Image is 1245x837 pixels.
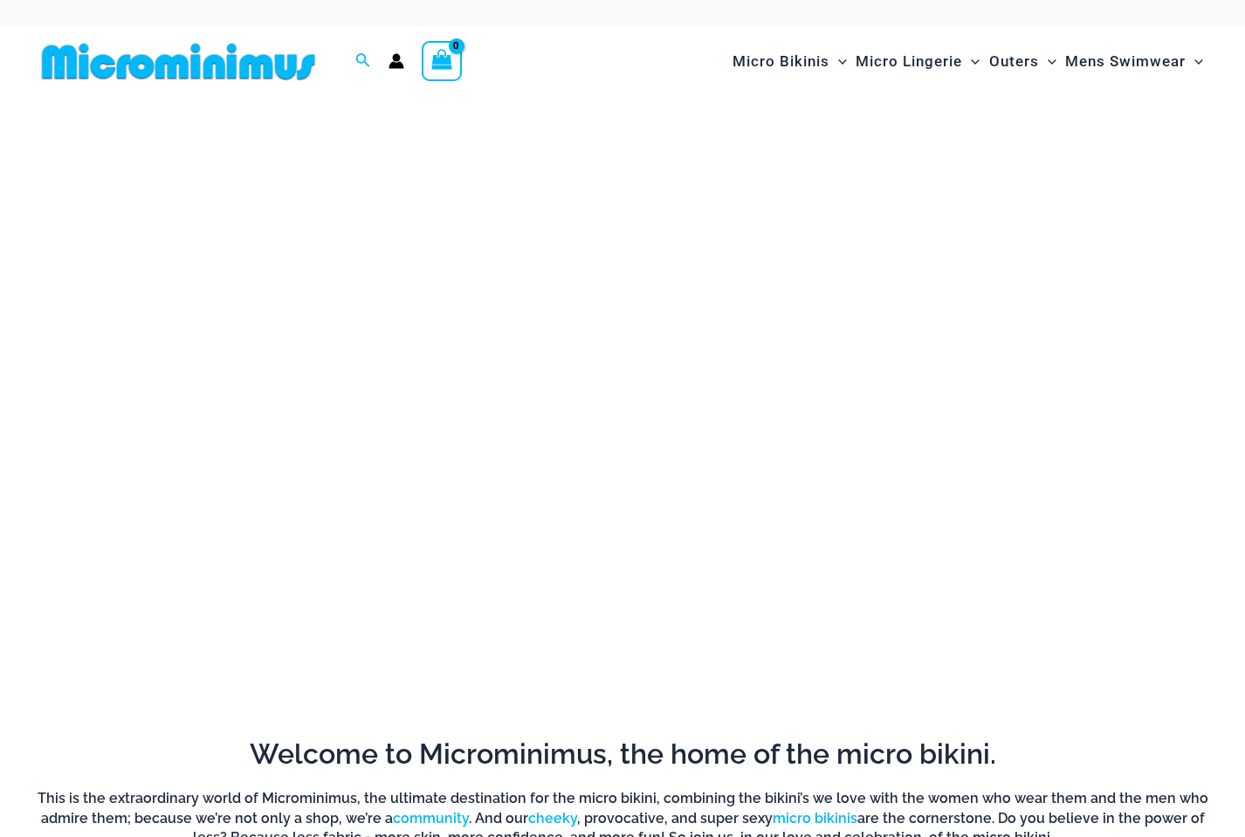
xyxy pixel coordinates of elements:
[726,32,1210,91] nav: Site Navigation
[851,35,984,88] a: Micro LingerieMenu ToggleMenu Toggle
[733,39,829,84] span: Micro Bikinis
[528,810,577,827] a: cheeky
[1039,39,1056,84] span: Menu Toggle
[856,39,962,84] span: Micro Lingerie
[1186,39,1203,84] span: Menu Toggle
[1065,39,1186,84] span: Mens Swimwear
[422,41,462,81] a: View Shopping Cart, empty
[962,39,980,84] span: Menu Toggle
[728,35,851,88] a: Micro BikinisMenu ToggleMenu Toggle
[989,39,1039,84] span: Outers
[389,53,404,69] a: Account icon link
[829,39,847,84] span: Menu Toggle
[1061,35,1207,88] a: Mens SwimwearMenu ToggleMenu Toggle
[35,736,1210,772] h2: Welcome to Microminimus, the home of the micro bikini.
[35,42,322,81] img: MM SHOP LOGO FLAT
[393,810,469,827] a: community
[773,810,857,827] a: micro bikinis
[355,51,371,72] a: Search icon link
[985,35,1061,88] a: OutersMenu ToggleMenu Toggle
